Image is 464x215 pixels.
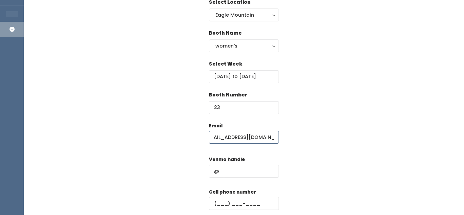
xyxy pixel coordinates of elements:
[209,101,279,114] input: Booth Number
[209,197,279,210] input: (___) ___-____
[209,131,279,144] input: @ .
[209,123,222,129] label: Email
[209,8,279,21] button: Eagle Mountain
[209,60,242,68] label: Select Week
[209,156,245,163] label: Venmo handle
[209,70,279,83] input: Select week
[215,11,272,19] div: Eagle Mountain
[209,30,242,37] label: Booth Name
[215,42,272,50] div: women's
[209,91,247,98] label: Booth Number
[209,165,224,178] span: @
[209,39,279,52] button: women's
[209,189,256,196] label: Cell phone number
